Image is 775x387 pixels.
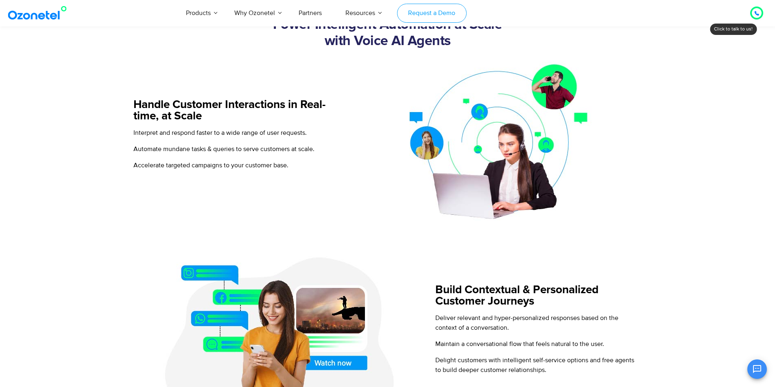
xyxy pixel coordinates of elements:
[747,359,767,379] button: Open chat
[435,340,604,348] span: Maintain a conversational flow that feels natural to the user.
[435,314,618,332] span: Deliver relevant and hyper-personalized responses based on the context of a conversation.
[435,284,641,307] h5: Build Contextual & Personalized Customer Journeys
[397,4,467,23] a: Request a Demo
[133,145,314,153] span: Automate mundane tasks & queries to serve customers at scale.
[133,99,339,122] h5: Handle Customer Interactions in Real-time, at Scale
[133,129,307,137] span: Interpret and respond faster to a wide range of user requests.
[133,161,288,169] span: Accelerate targeted campaigns to your customer base.
[133,17,642,50] h2: Power Intelligent Automation at Scale with Voice AI Agents
[435,356,634,374] span: Delight customers with intelligent self-service options and free agents to build deeper customer ...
